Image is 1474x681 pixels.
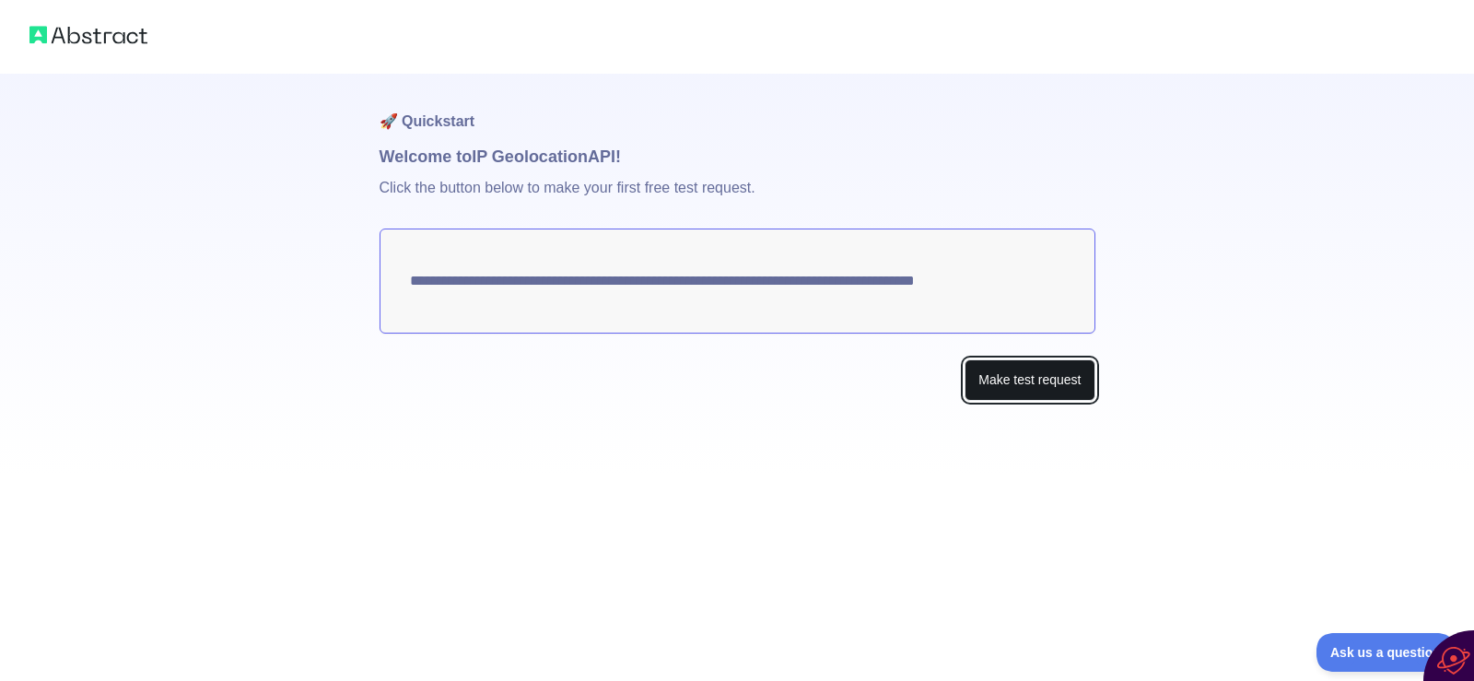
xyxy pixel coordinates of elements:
p: Click the button below to make your first free test request. [380,170,1095,229]
img: Abstract logo [29,22,147,48]
iframe: Toggle Customer Support [1316,633,1456,672]
button: Make test request [965,359,1094,401]
h1: 🚀 Quickstart [380,74,1095,144]
h1: Welcome to IP Geolocation API! [380,144,1095,170]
